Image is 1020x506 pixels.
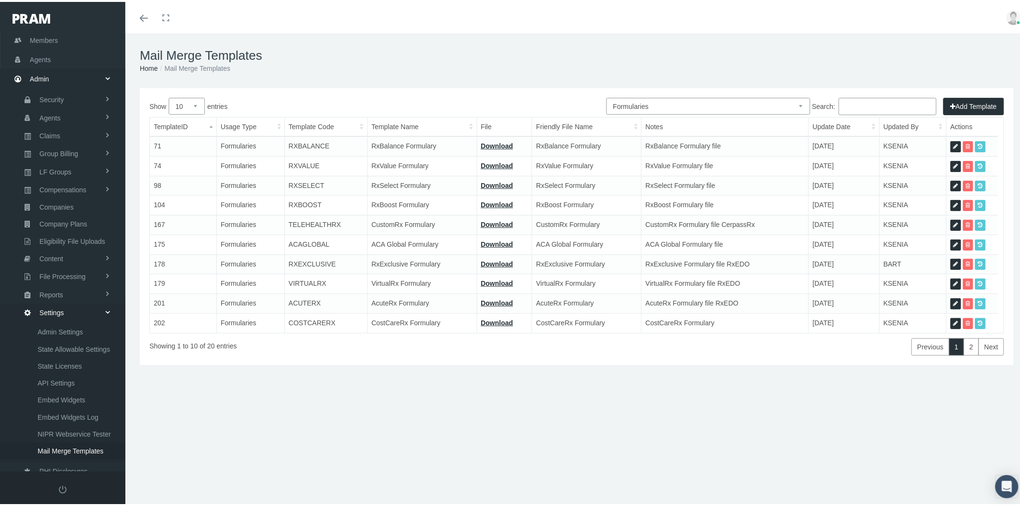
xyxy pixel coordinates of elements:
[150,154,216,174] td: 74
[30,68,49,86] span: Admin
[284,154,367,174] td: RXVALUE
[975,238,986,249] a: Previous Versions
[216,233,284,253] td: Formularies
[149,96,577,113] label: Show entries
[284,253,367,272] td: RXEXCLUSIVE
[40,162,71,178] span: LF Groups
[809,253,880,272] td: [DATE]
[642,213,809,233] td: CustomRx Formulary file CerpassRx
[150,134,216,154] td: 71
[809,134,880,154] td: [DATE]
[367,213,477,233] td: CustomRx Formulary
[995,473,1019,496] div: Open Intercom Messenger
[150,292,216,312] td: 201
[951,179,961,190] a: Edit
[40,197,74,213] span: Companies
[809,116,880,134] th: Update Date: activate to sort column ascending
[532,253,642,272] td: RxExclusive Formulary
[284,213,367,233] td: TELEHEALTHRX
[975,139,986,150] a: Previous Versions
[963,218,973,229] a: Delete
[880,253,947,272] td: BART
[38,390,85,406] span: Embed Widgets
[477,116,532,134] th: File
[367,272,477,292] td: VirtualRx Formulary
[809,233,880,253] td: [DATE]
[532,292,642,312] td: AcuteRx Formulary
[880,272,947,292] td: KSENIA
[158,61,230,72] li: Mail Merge Templates
[150,272,216,292] td: 179
[481,180,513,187] a: Download
[963,316,973,327] a: Delete
[40,231,105,248] span: Eligibility File Uploads
[532,116,642,134] th: Friendly File Name: activate to sort column ascending
[963,198,973,209] a: Delete
[951,159,961,170] a: Edit
[367,174,477,194] td: RxSelect Formulary
[38,322,83,338] span: Admin Settings
[284,292,367,312] td: ACUTERX
[975,277,986,288] a: Previous Versions
[975,198,986,209] a: Previous Versions
[809,272,880,292] td: [DATE]
[216,311,284,331] td: Formularies
[38,407,98,424] span: Embed Widgets Log
[216,134,284,154] td: Formularies
[481,160,513,168] a: Download
[38,373,75,389] span: API Settings
[975,179,986,190] a: Previous Versions
[979,336,1004,354] a: Next
[951,316,961,327] a: Edit
[642,134,809,154] td: RxBalance Formulary file
[809,154,880,174] td: [DATE]
[481,199,513,207] a: Download
[642,174,809,194] td: RxSelect Formulary file
[949,336,965,354] a: 1
[642,311,809,331] td: CostCareRx Formulary
[367,292,477,312] td: AcuteRx Formulary
[284,116,367,134] th: Template Code: activate to sort column ascending
[284,311,367,331] td: COSTCARERX
[880,311,947,331] td: KSENIA
[481,297,513,305] a: Download
[963,257,973,268] a: Delete
[532,174,642,194] td: RxSelect Formulary
[963,277,973,288] a: Delete
[964,336,979,354] a: 2
[642,194,809,213] td: RxBoost Formulary file
[216,154,284,174] td: Formularies
[532,154,642,174] td: RxValue Formulary
[963,159,973,170] a: Delete
[642,154,809,174] td: RxValue Formulary file
[951,296,961,307] a: Edit
[367,116,477,134] th: Template Name: activate to sort column ascending
[532,233,642,253] td: ACA Global Formulary
[809,213,880,233] td: [DATE]
[481,219,513,226] a: Download
[975,159,986,170] a: Previous Versions
[216,253,284,272] td: Formularies
[880,134,947,154] td: KSENIA
[880,174,947,194] td: KSENIA
[367,311,477,331] td: CostCareRx Formulary
[284,174,367,194] td: RXSELECT
[140,63,158,70] a: Home
[367,134,477,154] td: RxBalance Formulary
[481,317,513,325] a: Download
[532,213,642,233] td: CustomRx Formulary
[951,277,961,288] a: Edit
[963,139,973,150] a: Delete
[963,296,973,307] a: Delete
[367,194,477,213] td: RxBoost Formulary
[532,134,642,154] td: RxBalance Formulary
[40,461,88,478] span: PHI Disclosures
[284,134,367,154] td: RXBALANCE
[481,258,513,266] a: Download
[975,257,986,268] a: Previous Versions
[40,285,63,301] span: Reports
[880,116,947,134] th: Updated By: activate to sort column ascending
[40,303,64,319] span: Settings
[951,257,961,268] a: Edit
[951,139,961,150] a: Edit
